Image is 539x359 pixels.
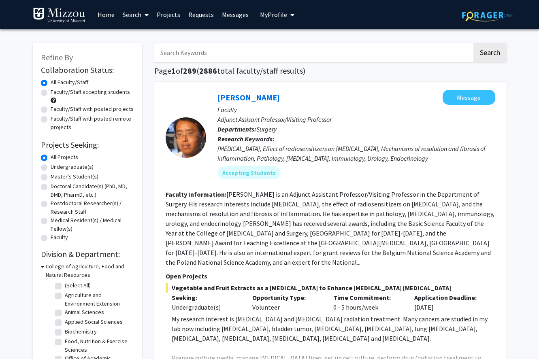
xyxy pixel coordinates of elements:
h3: College of Agriculture, Food and Natural Resources [46,262,134,279]
iframe: Chat [6,323,34,353]
label: (Select All) [65,281,91,290]
span: Surgery [256,125,277,133]
label: Doctoral Candidate(s) (PhD, MD, DMD, PharmD, etc.) [51,182,134,199]
h2: Division & Department: [41,249,134,259]
p: Seeking: [172,293,241,302]
p: Faculty [217,105,495,115]
h2: Collaboration Status: [41,65,134,75]
p: Open Projects [166,271,495,281]
label: Biochemistry [65,327,97,336]
label: Postdoctoral Researcher(s) / Research Staff [51,199,134,216]
label: Undergraduate(s) [51,163,94,171]
label: All Faculty/Staff [51,78,88,87]
label: All Projects [51,153,78,161]
span: Vegetable and Fruit Extracts as a [MEDICAL_DATA] to Enhance [MEDICAL_DATA] [MEDICAL_DATA] [166,283,495,293]
p: Application Deadline: [414,293,483,302]
fg-read-more: [PERSON_NAME] is an Adjunct Assistant Professor/Visiting Professor in the Department of Surgery. ... [166,190,494,266]
p: Time Commitment: [333,293,402,302]
span: 2886 [199,66,217,76]
span: Refine By [41,52,73,62]
span: 289 [183,66,196,76]
img: University of Missouri Logo [33,7,85,23]
a: Home [94,0,119,29]
p: Adjunct Assisant Professor/Visiting Professor [217,115,495,124]
label: Master's Student(s) [51,172,98,181]
a: Projects [153,0,184,29]
span: My research interest is [MEDICAL_DATA] and [MEDICAL_DATA] radiation treatment. Many cancers are s... [172,315,488,342]
label: Faculty [51,233,68,242]
label: Faculty/Staff with posted projects [51,105,134,113]
button: Message Yujiang Fang [443,90,495,105]
h2: Projects Seeking: [41,140,134,150]
label: Faculty/Staff accepting students [51,88,130,96]
a: Requests [184,0,218,29]
label: Faculty/Staff with posted remote projects [51,115,134,132]
b: Research Keywords: [217,135,275,143]
label: Applied Social Sciences [65,318,123,326]
mat-chip: Accepting Students [217,166,281,179]
label: Animal Sciences [65,308,104,317]
a: Search [119,0,153,29]
b: Faculty Information: [166,190,226,198]
img: ForagerOne Logo [462,9,513,21]
b: Departments: [217,125,256,133]
p: Opportunity Type: [252,293,321,302]
label: Agriculture and Environment Extension [65,291,132,308]
a: [PERSON_NAME] [217,92,280,102]
h1: Page of ( total faculty/staff results) [154,66,507,76]
div: [MEDICAL_DATA], Effect of radiosensitizers on [MEDICAL_DATA], Mechanisms of resolution and fibros... [217,144,495,163]
span: My Profile [260,11,287,19]
div: Volunteer [246,293,327,312]
div: [DATE] [408,293,489,312]
div: 0 - 5 hours/week [327,293,408,312]
span: 1 [171,66,176,76]
label: Food, Nutrition & Exercise Sciences [65,337,132,354]
label: Medical Resident(s) / Medical Fellow(s) [51,216,134,233]
a: Messages [218,0,253,29]
div: Undergraduate(s) [172,302,241,312]
button: Search [473,43,507,62]
input: Search Keywords [154,43,472,62]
